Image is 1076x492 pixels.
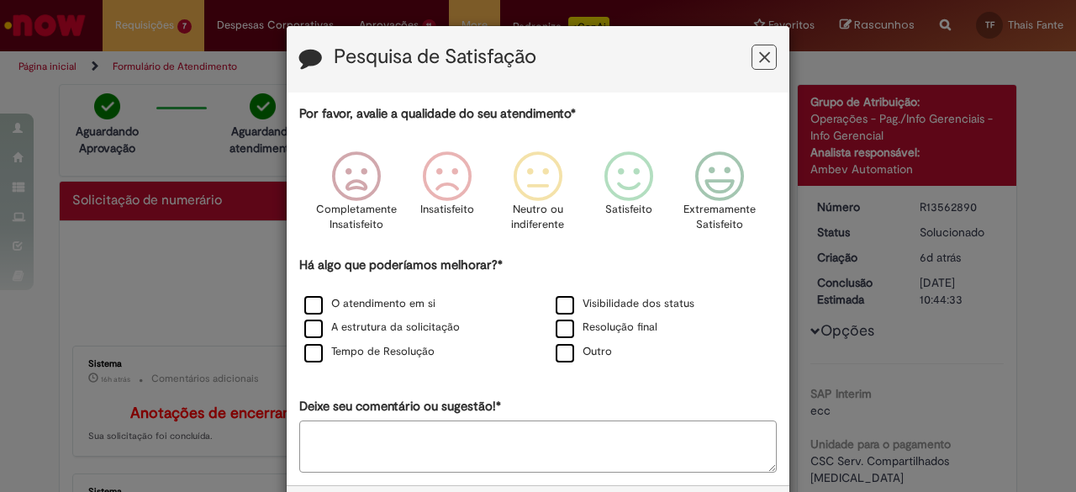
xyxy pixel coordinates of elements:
label: O atendimento em si [304,296,435,312]
p: Neutro ou indiferente [508,202,568,233]
p: Completamente Insatisfeito [316,202,397,233]
div: Insatisfeito [404,139,490,254]
div: Completamente Insatisfeito [313,139,398,254]
p: Insatisfeito [420,202,474,218]
label: Tempo de Resolução [304,344,435,360]
div: Satisfeito [586,139,672,254]
div: Neutro ou indiferente [495,139,581,254]
label: Outro [556,344,612,360]
label: Resolução final [556,320,657,336]
div: Há algo que poderíamos melhorar?* [299,257,777,365]
label: A estrutura da solicitação [304,320,460,336]
p: Satisfeito [605,202,652,218]
div: Extremamente Satisfeito [677,139,762,254]
p: Extremamente Satisfeito [683,202,756,233]
label: Pesquisa de Satisfação [334,46,536,68]
label: Visibilidade dos status [556,296,694,312]
label: Por favor, avalie a qualidade do seu atendimento* [299,105,576,123]
label: Deixe seu comentário ou sugestão!* [299,398,501,415]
